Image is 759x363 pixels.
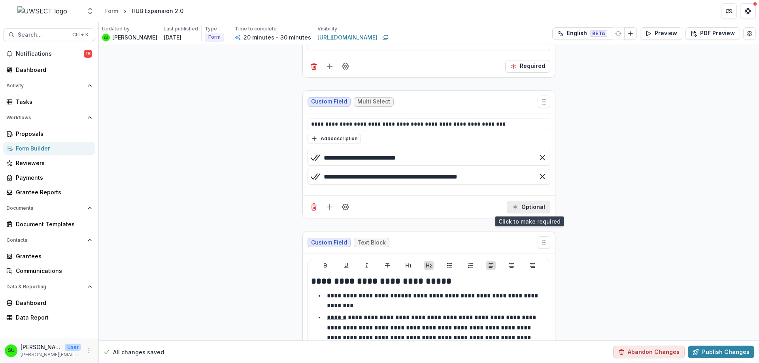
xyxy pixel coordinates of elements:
[102,25,130,32] p: Updated by
[105,7,118,15] div: Form
[323,60,336,73] button: Add field
[3,280,95,293] button: Open Data & Reporting
[536,170,549,183] button: Remove option
[84,346,94,355] button: More
[132,7,183,15] div: HUB Expansion 2.0
[16,98,89,106] div: Tasks
[688,346,754,358] button: Publish Changes
[205,25,217,32] p: Type
[6,83,84,88] span: Activity
[308,201,320,213] button: Delete field
[208,34,221,40] span: Form
[383,261,392,270] button: Strike
[16,173,89,182] div: Payments
[102,5,187,17] nav: breadcrumb
[16,220,89,228] div: Document Templates
[3,47,95,60] button: Notifications18
[16,313,89,322] div: Data Report
[308,134,361,143] button: Adddescription
[3,250,95,263] a: Grantees
[3,311,95,324] a: Data Report
[538,236,550,249] button: Move field
[16,51,84,57] span: Notifications
[342,261,351,270] button: Underline
[321,261,330,270] button: Bold
[21,343,62,351] p: [PERSON_NAME]
[8,348,15,353] div: Scott Umbel
[339,201,352,213] button: Field Settings
[3,296,95,309] a: Dashboard
[507,261,516,270] button: Align Center
[323,201,336,213] button: Add field
[3,95,95,108] a: Tasks
[104,36,108,39] div: Scott Umbel
[3,28,95,41] button: Search...
[640,27,682,40] button: Preview
[16,267,89,275] div: Communications
[317,33,378,41] a: [URL][DOMAIN_NAME]
[308,60,320,73] button: Delete field
[505,60,550,73] button: Required
[6,115,84,120] span: Workflows
[102,5,121,17] a: Form
[16,130,89,138] div: Proposals
[3,202,95,214] button: Open Documents
[528,261,537,270] button: Align Right
[311,239,347,246] span: Custom Field
[16,144,89,152] div: Form Builder
[317,25,337,32] p: Visibility
[6,205,84,211] span: Documents
[507,201,550,213] button: Required
[3,171,95,184] a: Payments
[3,264,95,277] a: Communications
[381,33,390,42] button: Copy link
[538,96,550,108] button: Move field
[404,261,413,270] button: Heading 1
[486,261,496,270] button: Align Left
[6,237,84,243] span: Contacts
[84,50,92,58] span: 18
[16,299,89,307] div: Dashboard
[113,348,164,356] p: All changes saved
[721,3,737,19] button: Partners
[311,98,347,105] span: Custom Field
[65,344,81,351] p: User
[16,188,89,196] div: Grantee Reports
[18,32,68,38] span: Search...
[740,3,756,19] button: Get Help
[357,98,390,105] span: Multi Select
[16,159,89,167] div: Reviewers
[612,27,625,40] button: Refresh Translation
[3,234,95,246] button: Open Contacts
[16,252,89,260] div: Grantees
[3,111,95,124] button: Open Workflows
[85,3,96,19] button: Open entity switcher
[552,27,612,40] button: English BETA
[536,151,549,164] button: Remove option
[424,261,434,270] button: Heading 2
[16,66,89,74] div: Dashboard
[164,33,181,41] p: [DATE]
[6,284,84,290] span: Data & Reporting
[164,25,198,32] p: Last published
[743,27,756,40] button: Edit Form Settings
[3,186,95,199] a: Grantee Reports
[613,346,685,358] button: Abandon Changes
[357,239,386,246] span: Text Block
[21,351,81,358] p: [PERSON_NAME][EMAIL_ADDRESS][PERSON_NAME][DOMAIN_NAME]
[339,60,352,73] button: Field Settings
[17,6,67,16] img: UWSECT logo
[235,25,277,32] p: Time to complete
[244,33,311,41] p: 20 minutes - 30 minutes
[624,27,637,40] button: Add Language
[3,142,95,155] a: Form Builder
[3,63,95,76] a: Dashboard
[466,261,475,270] button: Ordered List
[685,27,740,40] button: PDF Preview
[362,261,372,270] button: Italicize
[3,127,95,140] a: Proposals
[71,30,90,39] div: Ctrl + K
[112,33,157,41] p: [PERSON_NAME]
[3,156,95,169] a: Reviewers
[3,218,95,231] a: Document Templates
